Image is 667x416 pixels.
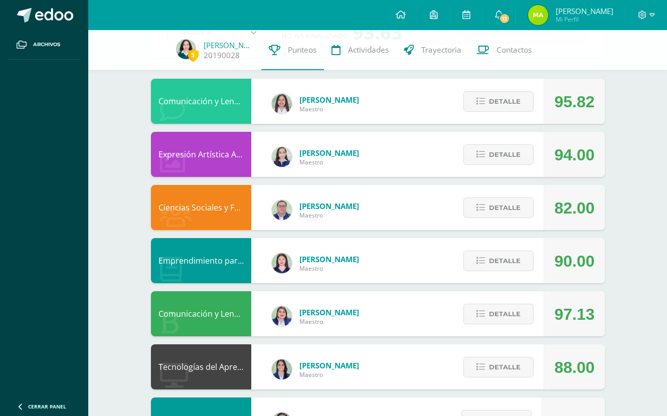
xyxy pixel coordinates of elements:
span: Maestro [299,211,359,220]
a: Punteos [261,30,324,70]
span: Detalle [489,92,521,111]
span: Cerrar panel [28,403,66,410]
div: Tecnologías del Aprendizaje y la Comunicación: Computación [151,344,251,389]
span: [PERSON_NAME] [556,6,613,16]
div: 95.82 [554,79,594,124]
a: 20190028 [204,50,240,61]
img: 97caf0f34450839a27c93473503a1ec1.png [272,306,292,326]
button: Detalle [463,197,534,218]
span: Actividades [348,45,389,55]
span: Trayectoria [421,45,461,55]
span: Maestro [299,158,359,166]
div: Expresión Artística ARTES PLÁSTICAS [151,132,251,177]
img: a452c7054714546f759a1a740f2e8572.png [272,253,292,273]
span: Detalle [489,252,521,270]
div: 94.00 [554,132,594,177]
button: Detalle [463,251,534,271]
span: Detalle [489,198,521,217]
div: 90.00 [554,239,594,284]
div: Comunicación y Lenguaje, Idioma Español [151,291,251,336]
span: Archivos [33,41,60,49]
span: Maestro [299,370,359,379]
span: [PERSON_NAME] [299,254,359,264]
span: Maestro [299,317,359,326]
a: [PERSON_NAME] [204,40,254,50]
span: [PERSON_NAME] [299,360,359,370]
div: 82.00 [554,185,594,231]
span: Maestro [299,105,359,113]
div: 88.00 [554,345,594,390]
span: Contactos [496,45,532,55]
img: acecb51a315cac2de2e3deefdb732c9f.png [272,94,292,114]
span: [PERSON_NAME] [299,148,359,158]
div: Emprendimiento para la Productividad [151,238,251,283]
div: 97.13 [554,292,594,337]
span: Mi Perfil [556,15,613,24]
button: Detalle [463,91,534,112]
button: Detalle [463,144,534,165]
span: [PERSON_NAME] [299,201,359,211]
a: Actividades [324,30,396,70]
span: 5 [188,49,199,61]
span: Detalle [489,145,521,164]
span: Punteos [288,45,316,55]
img: 360951c6672e02766e5b7d72674f168c.png [272,147,292,167]
img: 8ec329a60c93d912ff31db991fcd35ce.png [176,39,196,59]
a: Contactos [469,30,539,70]
span: Detalle [489,305,521,323]
span: [PERSON_NAME] [299,307,359,317]
span: 13 [499,13,510,24]
img: c1c1b07ef08c5b34f56a5eb7b3c08b85.png [272,200,292,220]
img: 7489ccb779e23ff9f2c3e89c21f82ed0.png [272,359,292,379]
img: 3bd36b046ae57517a132c7b6c830657d.png [528,5,548,25]
a: Trayectoria [396,30,469,70]
div: Ciencias Sociales y Formación Ciudadana [151,185,251,230]
span: Maestro [299,264,359,273]
span: Detalle [489,358,521,376]
div: Comunicación y Lenguaje, Inglés [151,79,251,124]
button: Detalle [463,357,534,377]
a: Archivos [8,30,80,60]
button: Detalle [463,304,534,324]
span: [PERSON_NAME] [299,95,359,105]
